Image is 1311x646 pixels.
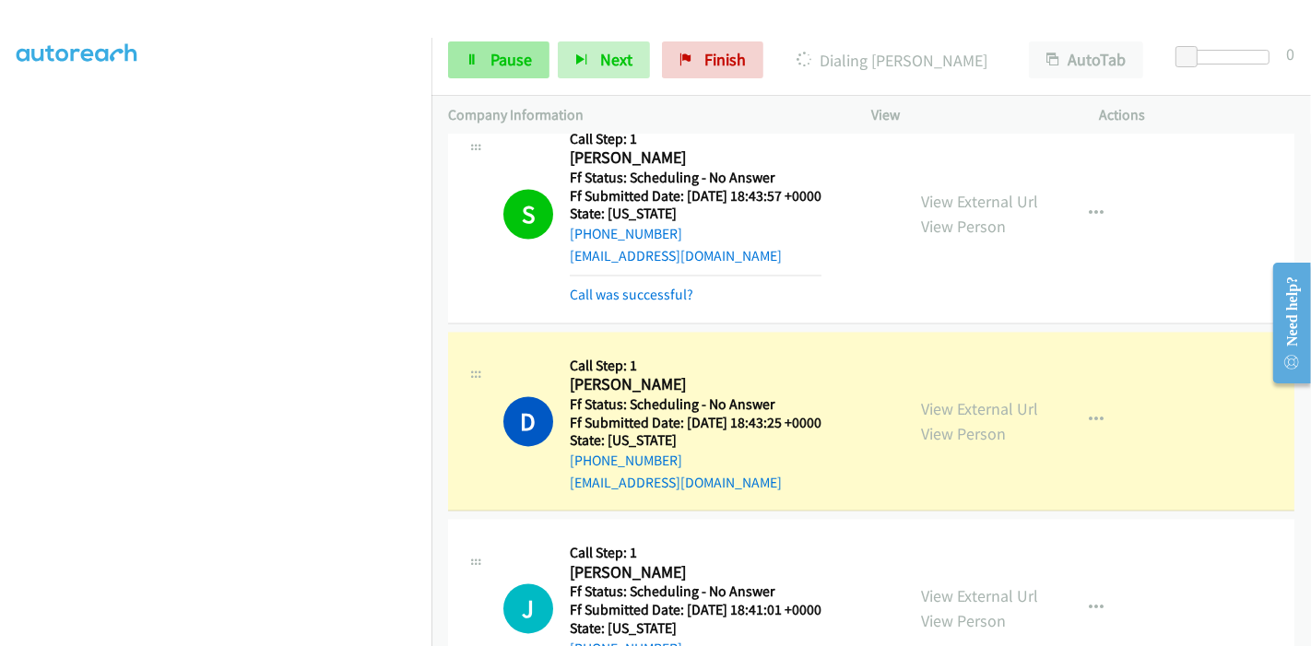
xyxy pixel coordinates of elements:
p: Dialing [PERSON_NAME] [788,48,996,73]
h2: [PERSON_NAME] [570,147,821,169]
div: 0 [1286,41,1294,66]
h1: J [503,583,553,633]
h5: Ff Status: Scheduling - No Answer [570,395,821,414]
iframe: Resource Center [1258,250,1311,396]
a: [EMAIL_ADDRESS][DOMAIN_NAME] [570,247,782,264]
a: View Person [921,216,1006,237]
span: Finish [704,49,746,70]
p: Company Information [448,104,838,126]
h5: Call Step: 1 [570,544,821,562]
span: Pause [490,49,532,70]
a: [EMAIL_ADDRESS][DOMAIN_NAME] [570,474,782,491]
h5: Ff Submitted Date: [DATE] 18:43:57 +0000 [570,187,821,206]
a: View External Url [921,585,1038,606]
p: Actions [1100,104,1295,126]
a: View Person [921,423,1006,444]
h5: Ff Submitted Date: [DATE] 18:41:01 +0000 [570,601,821,619]
a: View Person [921,610,1006,631]
a: Call was successful? [570,286,693,303]
div: The call is yet to be attempted [503,583,553,633]
a: Finish [662,41,763,78]
h5: Ff Status: Scheduling - No Answer [570,169,821,187]
h5: Call Step: 1 [570,130,821,148]
span: Next [600,49,632,70]
h5: State: [US_STATE] [570,205,821,223]
a: [PHONE_NUMBER] [570,225,682,242]
h5: State: [US_STATE] [570,431,821,450]
button: Next [558,41,650,78]
h1: D [503,396,553,446]
a: Pause [448,41,549,78]
h5: Ff Submitted Date: [DATE] 18:43:25 +0000 [570,414,821,432]
a: View External Url [921,398,1038,419]
p: View [871,104,1067,126]
button: AutoTab [1029,41,1143,78]
a: [PHONE_NUMBER] [570,452,682,469]
h2: [PERSON_NAME] [570,374,821,395]
h5: State: [US_STATE] [570,619,821,638]
h5: Ff Status: Scheduling - No Answer [570,582,821,601]
h1: S [503,189,553,239]
div: Delay between calls (in seconds) [1185,50,1270,65]
a: View External Url [921,191,1038,212]
h5: Call Step: 1 [570,357,821,375]
h2: [PERSON_NAME] [570,562,821,583]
